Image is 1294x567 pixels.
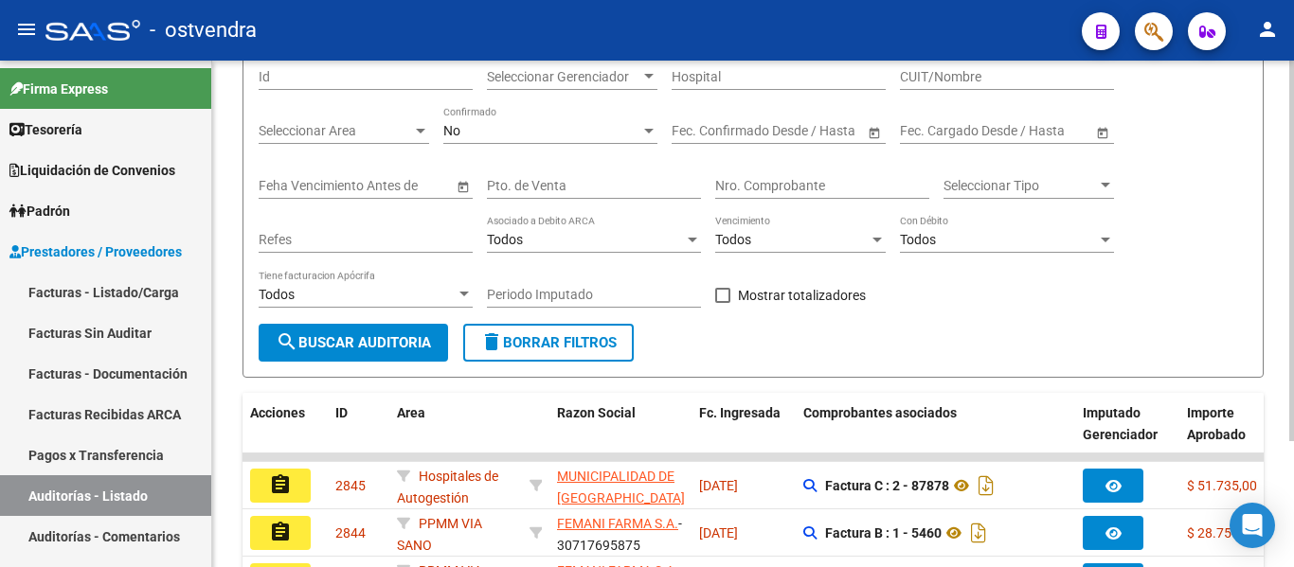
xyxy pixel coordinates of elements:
span: $ 28.750,00 [1187,525,1257,540]
span: No [443,123,460,138]
span: [DATE] [699,525,738,540]
div: Open Intercom Messenger [1230,503,1275,548]
span: ID [335,405,348,420]
i: Descargar documento [966,518,991,548]
span: $ 51.735,00 [1187,478,1257,493]
mat-icon: assignment [269,473,292,496]
span: Buscar Auditoria [276,334,431,351]
span: Seleccionar Tipo [944,178,1097,194]
span: Hospitales de Autogestión [397,469,498,505]
mat-icon: person [1256,18,1279,41]
button: Buscar Auditoria [259,324,448,362]
span: - ostvendra [150,9,257,51]
strong: Factura B : 1 - 5460 [825,525,942,540]
mat-icon: delete [480,330,503,353]
datatable-header-cell: Imputado Gerenciador [1075,393,1179,476]
div: - 30717695875 [557,513,684,553]
button: Open calendar [453,176,473,196]
span: FEMANI FARMA S.A. [557,516,678,531]
datatable-header-cell: Acciones [243,393,328,476]
datatable-header-cell: Area [389,393,522,476]
datatable-header-cell: ID [328,393,389,476]
span: Todos [900,232,936,247]
input: End date [746,123,839,139]
datatable-header-cell: Comprobantes asociados [796,393,1075,476]
span: Todos [487,232,523,247]
span: Liquidación de Convenios [9,160,175,181]
span: Todos [259,287,295,302]
span: [DATE] [699,478,738,493]
datatable-header-cell: Fc. Ingresada [692,393,796,476]
datatable-header-cell: Razon Social [549,393,692,476]
input: Start date [900,123,959,139]
i: Descargar documento [974,470,998,501]
span: Area [397,405,425,420]
span: Mostrar totalizadores [738,284,866,307]
button: Open calendar [1092,122,1112,142]
span: Todos [715,232,751,247]
button: Open calendar [864,122,884,142]
input: End date [975,123,1068,139]
span: Importe Aprobado [1187,405,1246,442]
span: Fc. Ingresada [699,405,781,420]
span: Imputado Gerenciador [1083,405,1158,442]
span: Acciones [250,405,305,420]
mat-icon: menu [15,18,38,41]
strong: Factura C : 2 - 87878 [825,478,949,493]
button: Borrar Filtros [463,324,634,362]
mat-icon: search [276,330,298,353]
input: Start date [672,123,730,139]
div: - 30999262542 [557,466,684,505]
span: 2845 [335,478,366,493]
span: Borrar Filtros [480,334,617,351]
span: Padrón [9,201,70,221]
span: Razon Social [557,405,636,420]
span: Seleccionar Area [259,123,412,139]
span: PPMM VIA SANO [397,516,482,553]
span: Comprobantes asociados [803,405,957,420]
span: Firma Express [9,79,108,99]
datatable-header-cell: Importe Aprobado [1179,393,1284,476]
span: 2844 [335,525,366,540]
span: Prestadores / Proveedores [9,241,182,262]
mat-icon: assignment [269,521,292,543]
span: Tesorería [9,119,82,140]
span: MUNICIPALIDAD DE [GEOGRAPHIC_DATA][PERSON_NAME] [557,469,685,527]
span: Seleccionar Gerenciador [487,69,640,85]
